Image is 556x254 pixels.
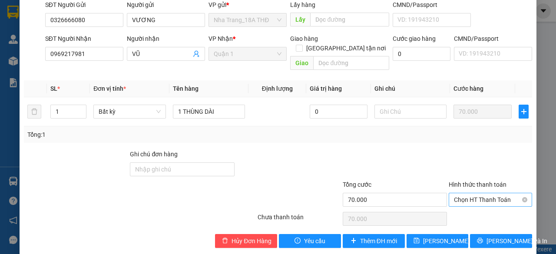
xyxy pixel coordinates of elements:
[215,234,277,248] button: deleteHủy Đơn Hàng
[262,85,293,92] span: Định lượng
[173,85,199,92] span: Tên hàng
[93,85,126,92] span: Đơn vị tính
[99,105,160,118] span: Bất kỳ
[295,238,301,244] span: exclamation-circle
[454,193,527,206] span: Chọn HT Thanh Toán
[393,47,450,61] input: Cước giao hàng
[45,34,123,43] div: SĐT Người Nhận
[393,35,436,42] label: Cước giao hàng
[371,80,450,97] th: Ghi chú
[519,108,528,115] span: plus
[193,50,200,57] span: user-add
[310,85,342,92] span: Giá trị hàng
[486,236,547,246] span: [PERSON_NAME] và In
[222,238,228,244] span: delete
[477,238,483,244] span: printer
[50,85,57,92] span: SL
[374,105,447,119] input: Ghi Chú
[360,236,397,246] span: Thêm ĐH mới
[407,234,469,248] button: save[PERSON_NAME] thay đổi
[279,234,341,248] button: exclamation-circleYêu cầu
[214,47,281,60] span: Quận 1
[453,105,512,119] input: 0
[304,236,325,246] span: Yêu cầu
[27,130,215,139] div: Tổng: 1
[214,13,281,26] span: Nha Trang_18A THĐ
[208,35,233,42] span: VP Nhận
[522,197,527,202] span: close-circle
[127,34,205,43] div: Người nhận
[290,13,310,26] span: Lấy
[449,181,506,188] label: Hình thức thanh toán
[343,181,371,188] span: Tổng cước
[173,105,245,119] input: VD: Bàn, Ghế
[310,13,389,26] input: Dọc đường
[343,234,405,248] button: plusThêm ĐH mới
[27,105,41,119] button: delete
[351,238,357,244] span: plus
[454,34,532,43] div: CMND/Passport
[453,85,483,92] span: Cước hàng
[232,236,271,246] span: Hủy Đơn Hàng
[290,1,315,8] span: Lấy hàng
[290,35,318,42] span: Giao hàng
[414,238,420,244] span: save
[313,56,389,70] input: Dọc đường
[290,56,313,70] span: Giao
[303,43,389,53] span: [GEOGRAPHIC_DATA] tận nơi
[470,234,532,248] button: printer[PERSON_NAME] và In
[130,151,178,158] label: Ghi chú đơn hàng
[257,212,342,228] div: Chưa thanh toán
[423,236,493,246] span: [PERSON_NAME] thay đổi
[519,105,529,119] button: plus
[130,162,235,176] input: Ghi chú đơn hàng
